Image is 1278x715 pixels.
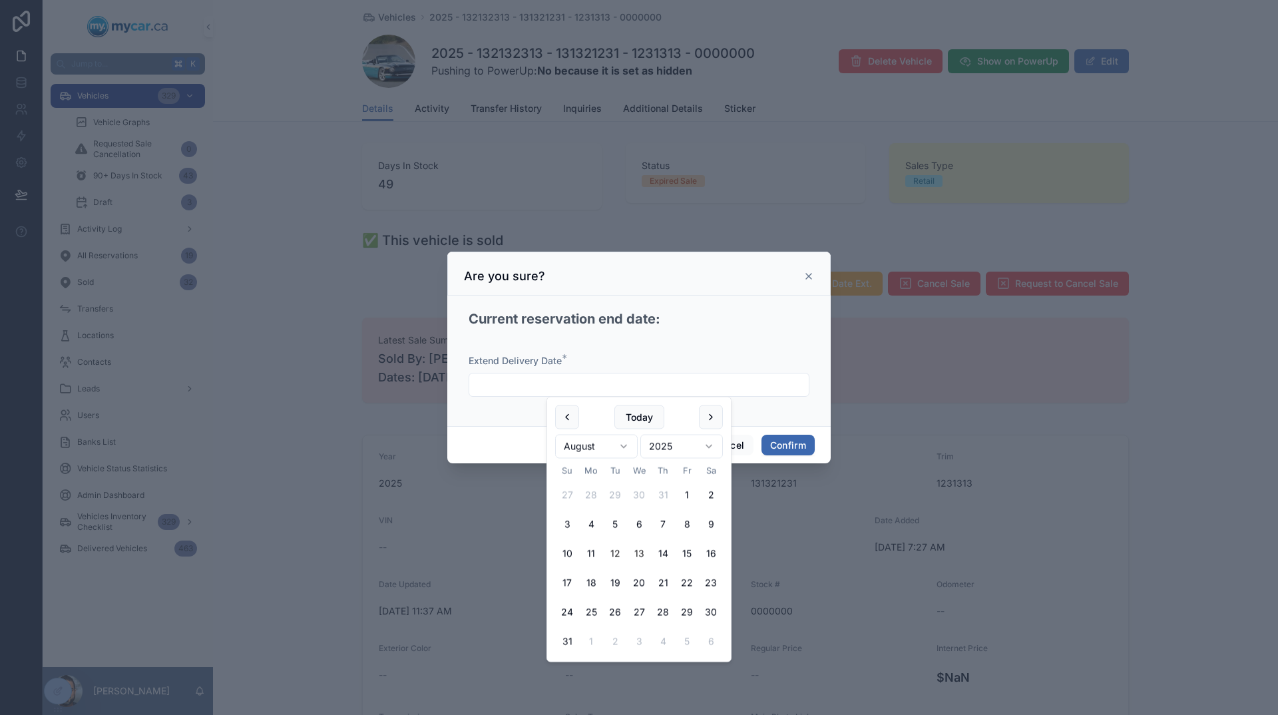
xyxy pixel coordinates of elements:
button: Saturday, September 6th, 2025 [699,630,723,654]
th: Friday [675,464,699,478]
button: Friday, September 5th, 2025 [675,630,699,654]
th: Sunday [555,464,579,478]
button: Monday, August 11th, 2025 [579,542,603,566]
button: Thursday, August 7th, 2025 [651,513,675,537]
button: Sunday, August 3rd, 2025 [555,513,579,537]
button: Sunday, August 24th, 2025 [555,600,579,624]
button: Monday, August 25th, 2025 [579,600,603,624]
th: Saturday [699,464,723,478]
th: Tuesday [603,464,627,478]
button: Friday, August 22nd, 2025 [675,571,699,595]
button: Monday, August 4th, 2025 [579,513,603,537]
button: Wednesday, September 3rd, 2025 [627,630,651,654]
button: Sunday, August 31st, 2025 [555,630,579,654]
button: Today, Tuesday, August 12th, 2025 [603,542,627,566]
table: August 2025 [555,464,723,654]
h2: Current reservation end date: [469,310,660,329]
button: Thursday, July 31st, 2025 [651,483,675,507]
button: Tuesday, August 19th, 2025 [603,571,627,595]
button: Sunday, August 17th, 2025 [555,571,579,595]
button: Sunday, July 27th, 2025 [555,483,579,507]
button: Tuesday, August 26th, 2025 [603,600,627,624]
button: Thursday, August 14th, 2025 [651,542,675,566]
button: Friday, August 1st, 2025 [675,483,699,507]
button: Confirm [761,435,815,456]
button: Wednesday, August 27th, 2025 [627,600,651,624]
button: Monday, September 1st, 2025 [579,630,603,654]
button: Wednesday, August 20th, 2025 [627,571,651,595]
button: Monday, July 28th, 2025 [579,483,603,507]
th: Monday [579,464,603,478]
button: Friday, August 29th, 2025 [675,600,699,624]
th: Thursday [651,464,675,478]
button: Tuesday, August 5th, 2025 [603,513,627,537]
button: Thursday, August 28th, 2025 [651,600,675,624]
button: Wednesday, July 30th, 2025 [627,483,651,507]
span: Extend Delivery Date [469,355,562,366]
button: Monday, August 18th, 2025 [579,571,603,595]
button: Tuesday, September 2nd, 2025 [603,630,627,654]
button: Saturday, August 30th, 2025 [699,600,723,624]
button: Sunday, August 10th, 2025 [555,542,579,566]
button: Tuesday, July 29th, 2025 [603,483,627,507]
button: Today [614,405,664,429]
button: Saturday, August 16th, 2025 [699,542,723,566]
button: Wednesday, August 13th, 2025 [627,542,651,566]
button: Saturday, August 9th, 2025 [699,513,723,537]
button: Saturday, August 23rd, 2025 [699,571,723,595]
h3: Are you sure? [464,268,545,284]
button: Thursday, August 21st, 2025 [651,571,675,595]
button: Thursday, September 4th, 2025 [651,630,675,654]
button: Wednesday, August 6th, 2025 [627,513,651,537]
th: Wednesday [627,464,651,478]
button: Saturday, August 2nd, 2025 [699,483,723,507]
button: Friday, August 8th, 2025 [675,513,699,537]
button: Friday, August 15th, 2025 [675,542,699,566]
